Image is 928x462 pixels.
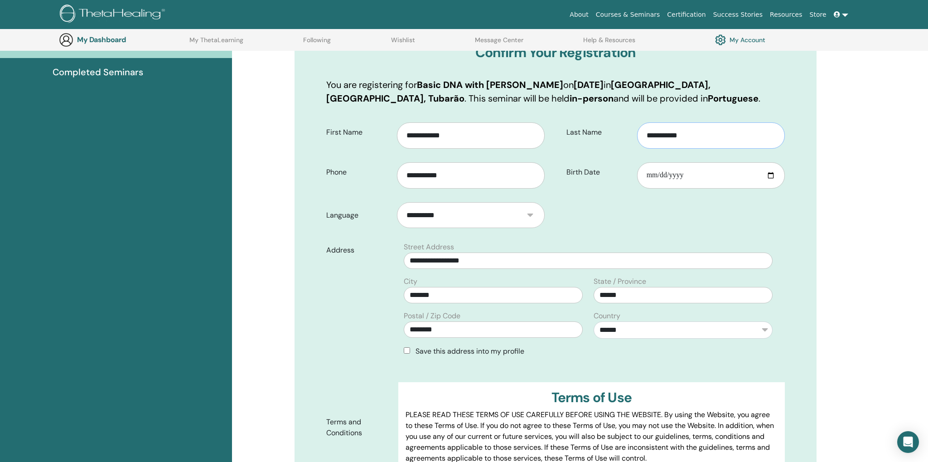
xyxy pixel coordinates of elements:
[406,389,778,406] h3: Terms of Use
[319,242,398,259] label: Address
[560,124,637,141] label: Last Name
[560,164,637,181] label: Birth Date
[326,44,785,61] h3: Confirm Your Registration
[326,79,710,104] b: [GEOGRAPHIC_DATA], [GEOGRAPHIC_DATA], Tubarão
[594,276,646,287] label: State / Province
[583,36,635,51] a: Help & Resources
[475,36,523,51] a: Message Center
[319,413,398,442] label: Terms and Conditions
[715,32,765,48] a: My Account
[897,431,919,453] div: Open Intercom Messenger
[319,164,397,181] label: Phone
[710,6,766,23] a: Success Stories
[77,35,168,44] h3: My Dashboard
[574,79,604,91] b: [DATE]
[766,6,806,23] a: Resources
[566,6,592,23] a: About
[391,36,415,51] a: Wishlist
[53,65,143,79] span: Completed Seminars
[189,36,243,51] a: My ThetaLearning
[303,36,331,51] a: Following
[663,6,709,23] a: Certification
[404,242,454,253] label: Street Address
[592,6,664,23] a: Courses & Seminars
[416,346,524,356] span: Save this address into my profile
[594,311,620,321] label: Country
[60,5,168,25] img: logo.png
[59,33,73,47] img: generic-user-icon.jpg
[708,92,759,104] b: Portuguese
[319,207,397,224] label: Language
[715,32,726,48] img: cog.svg
[404,311,460,321] label: Postal / Zip Code
[326,78,785,105] p: You are registering for on in . This seminar will be held and will be provided in .
[417,79,563,91] b: Basic DNA with [PERSON_NAME]
[319,124,397,141] label: First Name
[570,92,614,104] b: in-person
[404,276,417,287] label: City
[806,6,830,23] a: Store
